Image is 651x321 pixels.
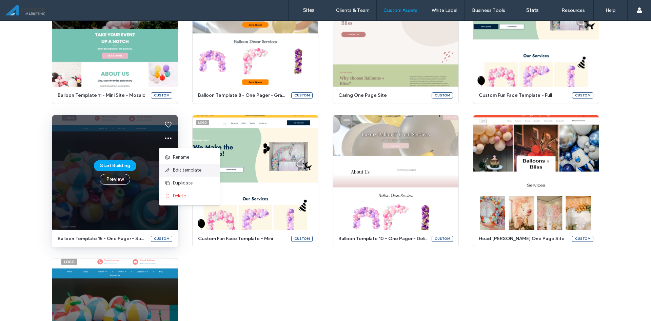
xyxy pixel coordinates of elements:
label: Resources [561,7,585,13]
label: White Label [432,7,457,13]
span: custom fun face template - full [479,92,568,99]
div: Custom [291,92,313,99]
span: Duplicate [173,180,193,186]
span: caring one page site [338,92,428,99]
label: Clients & Team [336,7,370,13]
div: Custom [151,236,172,242]
div: Custom [572,92,593,99]
span: balloon template 11 - mini site - mosaic [58,92,147,99]
span: head [PERSON_NAME] one page site [479,235,568,242]
label: Help [606,7,616,13]
button: Start Building [94,160,136,171]
span: custom fun face template - mini [198,235,287,242]
label: Stats [526,7,539,13]
div: Custom [291,236,313,242]
div: Custom [151,92,172,99]
button: Preview [100,174,130,185]
div: Custom [572,236,593,242]
div: Custom [432,92,453,99]
div: Custom [432,236,453,242]
label: Business Tools [472,7,505,13]
span: balloon template 15 - one pager - summer [58,235,147,242]
label: Sites [303,7,315,13]
span: Delete [173,193,186,199]
span: Edit template [173,167,201,174]
span: Help [15,5,29,11]
span: balloon template 10 - one pager - delicate [338,235,428,242]
span: Rename [173,154,189,161]
span: balloon template 8 - one pager - gradient [198,92,287,99]
label: Custom Assets [383,7,417,13]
